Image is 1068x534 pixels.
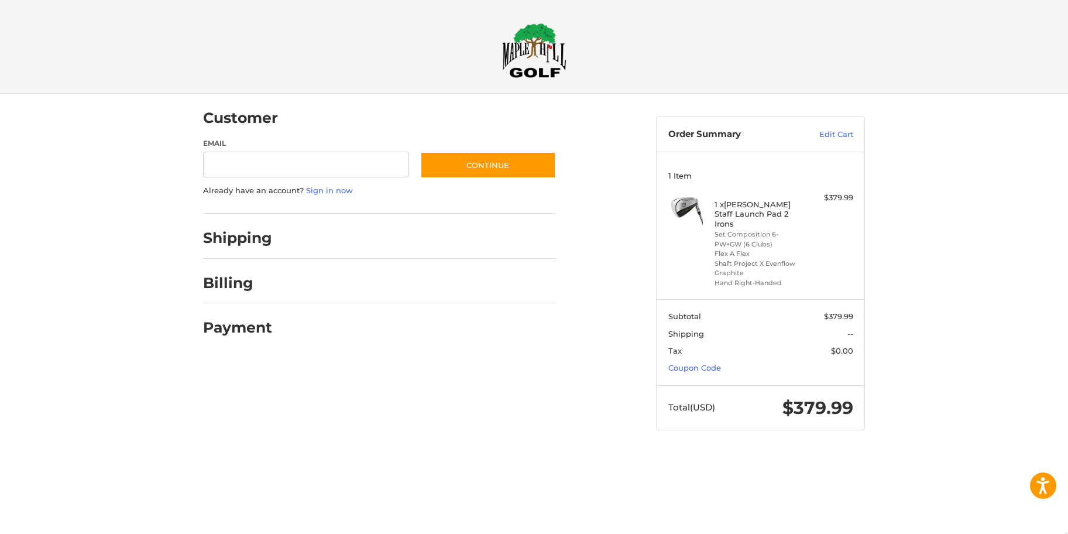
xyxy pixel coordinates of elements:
p: Already have an account? [203,185,556,197]
span: Shipping [668,329,704,338]
h2: Payment [203,319,272,337]
span: $379.99 [824,311,853,321]
span: $379.99 [782,397,853,419]
span: $0.00 [831,346,853,355]
iframe: Gorgias live chat messenger [12,484,139,522]
span: Total (USD) [668,402,715,413]
a: Sign in now [306,186,353,195]
h4: 1 x [PERSON_NAME] Staff Launch Pad 2 Irons [715,200,804,228]
a: Coupon Code [668,363,721,372]
li: Flex A Flex [715,249,804,259]
div: $379.99 [807,192,853,204]
h2: Billing [203,274,272,292]
h3: 1 Item [668,171,853,180]
span: Subtotal [668,311,701,321]
span: -- [847,329,853,338]
li: Set Composition 6-PW+GW (6 Clubs) [715,230,804,249]
a: Edit Cart [794,129,853,141]
span: Tax [668,346,682,355]
li: Hand Right-Handed [715,278,804,288]
h3: Order Summary [668,129,794,141]
h2: Shipping [203,229,272,247]
li: Shaft Project X Evenflow Graphite [715,259,804,278]
h2: Customer [203,109,278,127]
label: Email [203,138,409,149]
img: Maple Hill Golf [502,23,566,78]
button: Continue [420,152,556,179]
